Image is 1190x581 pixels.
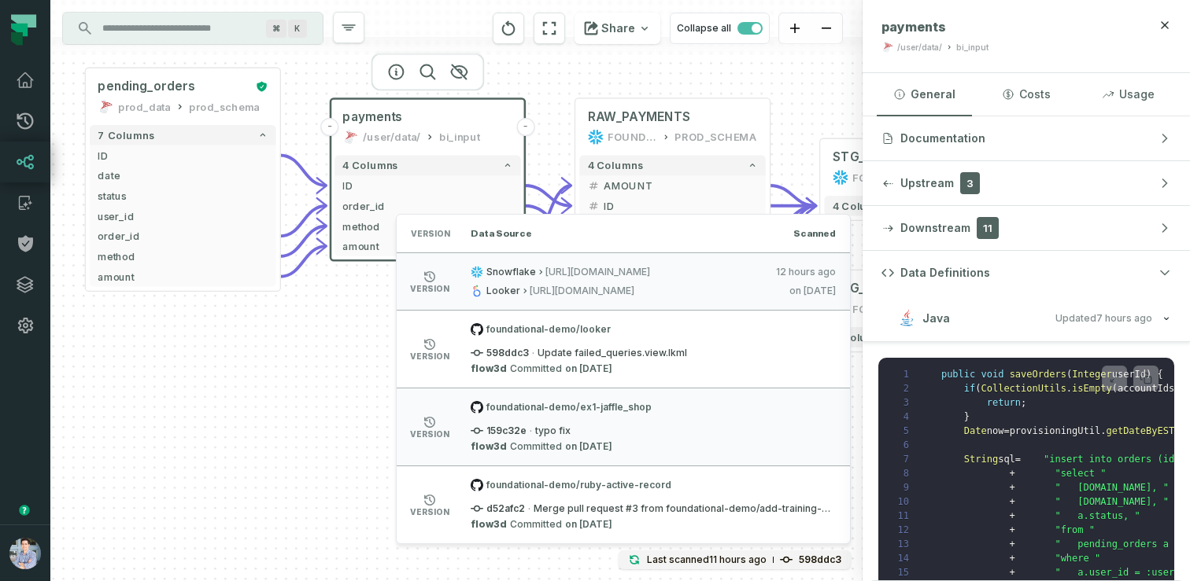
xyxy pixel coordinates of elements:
span: Merge pull request #3 from foundational-demo/add-training-progress training progress [534,502,836,515]
span: Press ⌘ + K to focus the search bar [266,20,286,38]
span: typo fix [535,425,571,437]
span: 4 columns [588,160,644,171]
span: foundational-demo/ruby-active-record [471,479,836,491]
span: foundational-demo/looker [471,323,836,336]
button: Upstream3 [863,161,1190,205]
button: ID [334,175,521,196]
span: 598ddc3 [471,347,529,359]
button: method [90,246,276,267]
span: AMOUNT [604,178,757,193]
relative-time: Jul 14, 2024, 10:00 PM CDT [789,285,836,297]
span: Integer [1072,369,1112,380]
div: FOUNDATIONAL_DB [852,301,902,318]
span: = [1003,425,1009,436]
button: Collapse all [670,13,770,44]
span: payments [881,19,946,35]
span: Downstream [900,220,970,236]
button: Downstream11 [863,206,1190,250]
span: . [1100,425,1106,436]
button: Data Definitions [863,251,1190,295]
span: 2 [888,381,918,395]
span: + [1010,524,1015,535]
span: Update failed_queries.view.lkml [538,347,687,359]
g: Edge from e790c1af0568d6064d32ee445db4dd66 to 4c1bf5a264361d99486b0e92d81fd463 [280,246,327,277]
span: + [1010,567,1015,578]
button: AMOUNT [579,175,766,196]
span: return [987,397,1021,408]
span: now [987,425,1004,436]
span: 5 [888,424,918,438]
span: status [98,188,268,203]
span: ; [1021,397,1026,408]
span: 4 [888,410,918,424]
span: + [1010,553,1015,564]
span: 3 [888,395,918,410]
div: Certified [252,80,268,92]
span: 9 [888,480,918,495]
div: PROD_SCHEMA [674,129,757,145]
span: Documentation [900,131,985,146]
button: Documentation [863,116,1190,160]
g: Edge from e790c1af0568d6064d32ee445db4dd66 to 4c1bf5a264361d99486b0e92d81fd463 [280,226,327,256]
button: - [516,118,534,136]
span: amount [342,239,512,254]
button: method [334,216,521,237]
button: ID [90,145,276,166]
button: Costs [978,73,1074,116]
span: Date [964,425,987,436]
button: amount [90,267,276,287]
div: /user/data/ [897,42,942,53]
span: "from " [1055,524,1095,535]
span: 11 [888,509,918,523]
span: 159c32e [471,425,527,437]
span: if [964,383,975,394]
span: 8 [888,466,918,480]
span: public [941,369,975,380]
span: ID [98,148,268,163]
span: { [1158,369,1163,380]
span: [URL][DOMAIN_NAME] [530,285,778,297]
button: zoom in [779,13,811,44]
span: " [DOMAIN_NAME], " [1055,482,1169,493]
g: Edge from e790c1af0568d6064d32ee445db4dd66 to 4c1bf5a264361d99486b0e92d81fd463 [280,206,327,237]
div: bi_input [956,42,989,53]
div: FOUNDATIONAL_DB [852,169,902,186]
button: General [877,73,972,116]
button: order_id [90,226,276,246]
span: 4 columns [833,331,889,343]
span: Press ⌘ + K to focus the search bar [288,20,307,38]
span: "select " [1055,468,1106,479]
span: version [410,430,449,438]
span: · [532,347,534,359]
relative-time: Jan 28, 2025, 11:10 AM CST [565,362,612,375]
span: Data Source [471,227,532,240]
span: 11 [977,217,999,239]
span: ID [342,178,512,193]
span: version [410,352,449,360]
button: - [321,118,339,136]
span: 12 [888,523,918,537]
span: Updated [1055,312,1152,324]
span: Scanned [793,227,836,240]
img: avatar of Alon Nafta [9,538,41,569]
span: } [964,411,970,422]
span: . [1066,383,1072,394]
span: ID [604,198,757,213]
span: date [98,168,268,183]
span: void [981,369,1004,380]
div: prod_data [118,98,171,115]
button: ID [579,196,766,216]
span: 4 columns [833,200,889,211]
span: saveOrders [1010,369,1066,380]
span: ( [975,383,981,394]
g: Edge from 4c1bf5a264361d99486b0e92d81fd463 to 616efa676917f6a678dd14162abb4313 [525,186,571,206]
span: Version [411,227,449,240]
div: /user/data/ [363,129,420,145]
button: date [90,165,276,186]
a: flow3d [471,362,507,375]
a: flow3d [471,518,507,531]
span: 7 [888,452,918,466]
span: ( [1066,369,1072,380]
span: + [1010,496,1015,507]
span: version [410,508,449,516]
